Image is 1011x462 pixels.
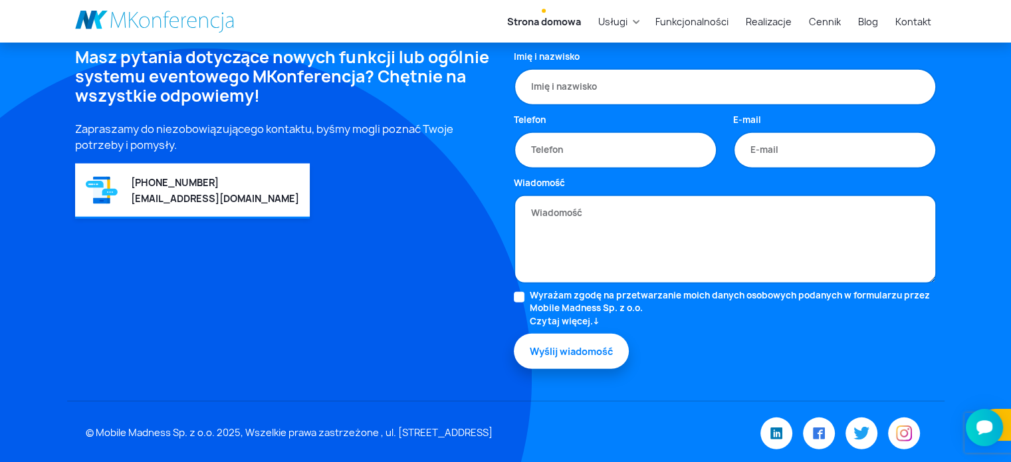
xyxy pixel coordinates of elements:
[514,68,937,106] input: Imię i nazwisko
[502,9,586,34] a: Strona domowa
[514,132,717,169] input: Telefon
[770,427,782,439] img: LinkedIn
[530,289,937,328] label: Wyrażam zgodę na przetwarzanie moich danych osobowych podanych w formularzu przez Mobile Madness ...
[530,315,937,328] a: Czytaj więcej.
[75,121,498,153] p: Zapraszamy do niezobowiązującego kontaktu, byśmy mogli poznać Twoje potrzeby i pomysły.
[514,334,629,369] button: Wyślij wiadomość
[514,114,546,127] label: Telefon
[86,175,118,205] img: Graficzny element strony
[853,9,883,34] a: Blog
[733,132,937,169] input: E-mail
[804,9,846,34] a: Cennik
[514,177,565,190] label: Wiadomość
[813,427,825,439] img: Facebook
[733,114,761,127] label: E-mail
[131,176,219,189] a: [PHONE_NUMBER]
[131,192,299,205] a: [EMAIL_ADDRESS][DOMAIN_NAME]
[896,425,912,441] img: Instagram
[78,426,649,441] div: © Mobile Madness Sp. z o.o. 2025, Wszelkie prawa zastrzeżone , ul. [STREET_ADDRESS]
[514,51,580,64] label: Imię i nazwisko
[853,427,869,440] img: Twitter
[890,9,937,34] a: Kontakt
[593,9,633,34] a: Usługi
[650,9,734,34] a: Funkcjonalności
[75,48,498,105] h4: Masz pytania dotyczące nowych funkcji lub ogólnie systemu eventowego MKonferencja? Chętnie na wsz...
[966,409,1003,446] iframe: Smartsupp widget button
[740,9,797,34] a: Realizacje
